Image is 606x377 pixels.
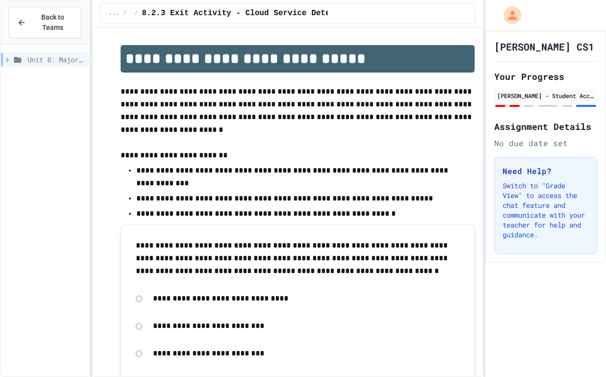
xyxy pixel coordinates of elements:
span: / [123,9,126,17]
div: My Account [493,4,524,26]
div: No due date set [494,137,597,149]
span: Unit 8: Major & Emerging Technologies [27,54,85,65]
span: ... [108,9,119,17]
h1: [PERSON_NAME] CS1 [494,40,594,53]
div: [PERSON_NAME] - Student Account [497,91,594,100]
p: Switch to "Grade View" to access the chat feature and communicate with your teacher for help and ... [503,181,589,240]
button: Back to Teams [9,7,81,38]
span: Back to Teams [32,12,73,33]
iframe: chat widget [525,295,596,337]
span: 8.2.3 Exit Activity - Cloud Service Detective [142,7,353,19]
h2: Assignment Details [494,120,597,133]
h3: Need Help? [503,165,589,177]
h2: Your Progress [494,70,597,83]
iframe: chat widget [565,338,596,367]
span: / [134,9,138,17]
